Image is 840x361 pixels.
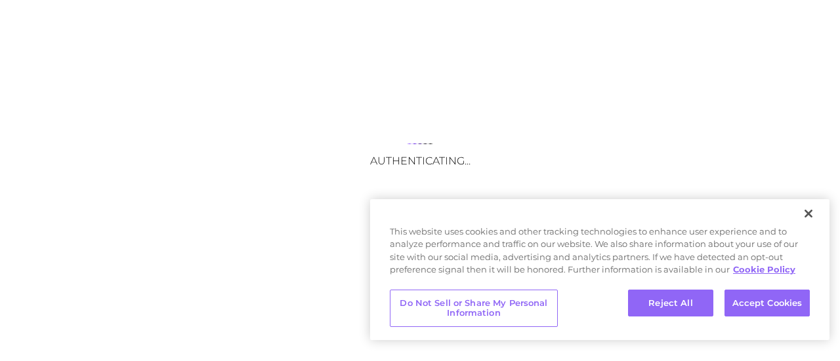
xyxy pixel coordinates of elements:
[733,264,795,275] a: More information about your privacy, opens in a new tab
[794,199,823,228] button: Close
[289,155,551,167] h3: Authenticating...
[370,225,829,283] div: This website uses cookies and other tracking technologies to enhance user experience and to analy...
[370,199,829,340] div: Cookie banner
[724,290,810,317] button: Accept Cookies
[370,199,829,340] div: Privacy
[390,290,558,327] button: Do Not Sell or Share My Personal Information, Opens the preference center dialog
[628,290,713,317] button: Reject All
